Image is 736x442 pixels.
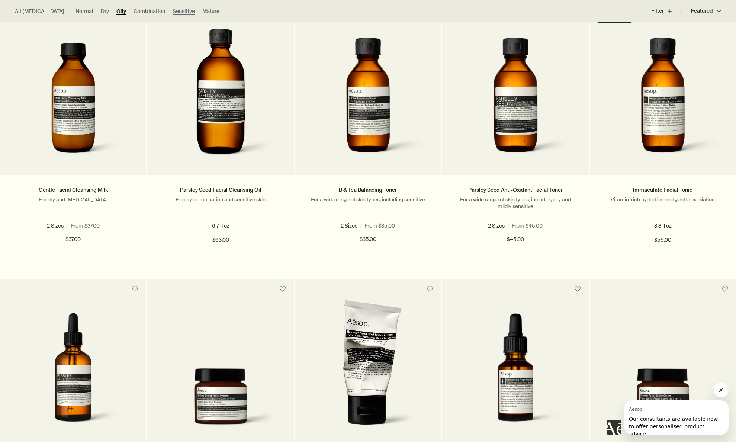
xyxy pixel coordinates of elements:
[453,313,577,434] img: Damascan Rose Facial Treatment in amber bottle with pipette
[423,283,437,296] button: Save to cabinet
[173,8,195,15] a: Sensitive
[101,8,109,15] a: Dry
[607,383,729,435] div: Aesop says "Our consultants are available now to offer personalised product advice.". Open messag...
[47,222,69,229] span: 3.4 fl oz
[339,187,397,193] a: B & Tea Balancing Toner
[65,235,81,244] span: $37.00
[158,196,282,203] p: For dry, combination and sensitive skin
[11,196,135,203] p: For dry and [MEDICAL_DATA]
[377,222,399,229] span: 6.7 fl oz
[442,29,588,175] a: Parsley Seed Anti-Oxidant Facial Toner in amber glass bottle
[11,313,135,434] img: Parsley Seed Anti Oxidant Intense Serum 60mL in amber bottle
[311,299,425,434] img: Moroccan Neroli Post-Shave Lotion in aluminium tube
[601,196,725,203] p: Vitamin-rich hydration and gentle exfoliation
[134,8,165,15] a: Combination
[116,8,126,15] a: Oily
[276,283,289,296] button: Save to cabinet
[128,283,142,296] button: Save to cabinet
[306,196,430,203] p: For a wide range of skin types, including sensitive
[4,16,93,36] span: Our consultants are available now to offer personalised product advice.
[718,283,732,296] button: Save to cabinet
[489,222,511,229] span: 3.3 fl oz
[306,38,430,164] img: B & Tea Balancing Toner in amber glass bottle
[601,38,725,164] img: Immaculate Facial Tonic in amber glass bottle with a black cap.
[714,383,729,397] iframe: Close message from Aesop
[162,29,279,164] img: Aesop’s Parsley Seed Facial Cleansing Oil in amber bottle; a water-soluble oil for most skin type...
[15,8,64,15] a: All [MEDICAL_DATA]
[180,187,261,193] a: Parsley Seed Facial Cleansing Oil
[295,29,441,175] a: B & Tea Balancing Toner in amber glass bottle
[633,187,692,193] a: Immaculate Facial Tonic
[651,2,682,20] button: Filter
[590,29,736,175] a: Immaculate Facial Tonic in amber glass bottle with a black cap.
[342,222,363,229] span: 3.3 fl oz
[624,400,729,435] iframe: Message from Aesop
[360,235,376,244] span: $35.00
[147,29,293,175] a: Aesop’s Parsley Seed Facial Cleansing Oil in amber bottle; a water-soluble oil for most skin type...
[453,38,577,164] img: Parsley Seed Anti-Oxidant Facial Toner in amber glass bottle
[571,283,584,296] button: Save to cabinet
[601,368,725,434] img: Elemental Facial Barrier Cream in amber glass jar
[75,8,93,15] a: Normal
[468,187,563,193] a: Parsley Seed Anti-Oxidant Facial Toner
[39,187,108,193] a: Gentle Facial Cleansing Milk
[507,235,524,244] span: $45.00
[11,38,135,164] img: Gentle Facial Cleaning Milk 100mL Brown bottle
[158,368,282,434] img: Seeking Silence Facial Hydrator in brown glass jar
[212,236,229,245] span: $63.00
[607,420,621,435] iframe: no content
[453,196,577,210] p: For a wide range of skin types, including dry and mildly sensitive
[682,2,721,20] button: Featured
[525,222,546,229] span: 6.7 fl oz
[83,222,104,229] span: 6.7 fl oz
[654,236,671,245] span: $55.00
[202,8,219,15] a: Mature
